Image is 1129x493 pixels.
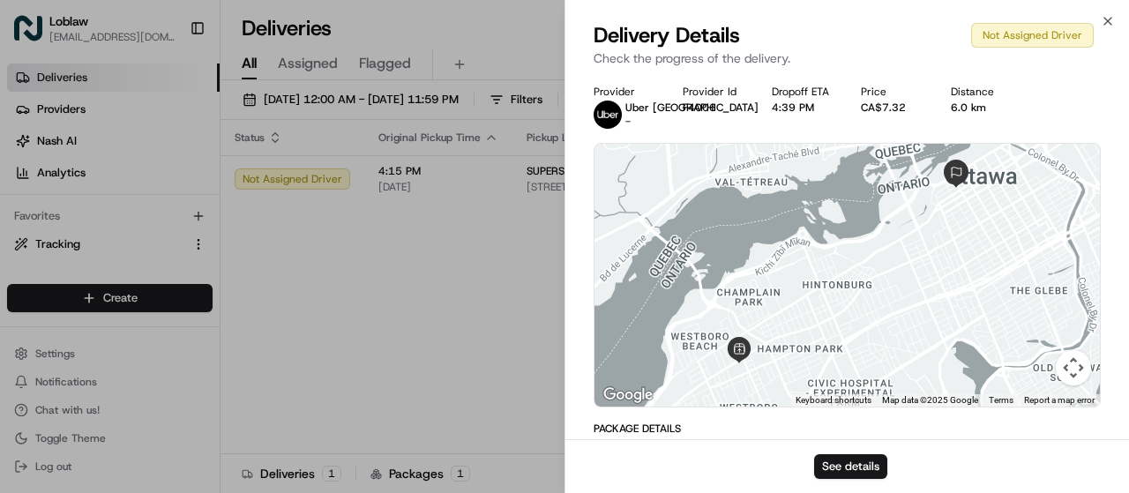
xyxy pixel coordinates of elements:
[951,85,1012,99] div: Distance
[625,101,759,115] span: Uber [GEOGRAPHIC_DATA]
[55,273,143,288] span: [PERSON_NAME]
[796,394,871,407] button: Keyboard shortcuts
[156,273,206,288] span: 12:43 PM
[18,304,46,332] img: Loblaw 12 agents
[79,186,243,200] div: We're available if you need us!
[951,101,1012,115] div: 6.0 km
[18,71,321,99] p: Welcome 👋
[861,85,922,99] div: Price
[814,454,887,479] button: See details
[772,85,833,99] div: Dropoff ETA
[594,21,740,49] span: Delivery Details
[594,85,654,99] div: Provider
[599,384,657,407] a: Open this area in Google Maps (opens a new window)
[55,321,148,335] span: Loblaw 12 agents
[146,273,153,288] span: •
[861,101,922,115] div: CA$7.32
[594,422,1101,436] div: Package Details
[594,49,1101,67] p: Check the progress of the delivery.
[625,115,631,129] span: -
[882,395,978,405] span: Map data ©2025 Google
[683,101,716,115] button: F4006
[37,168,69,200] img: 4920774857489_3d7f54699973ba98c624_72.jpg
[1056,350,1091,385] button: Map camera controls
[1024,395,1095,405] a: Report a map error
[46,114,291,132] input: Clear
[176,362,213,376] span: Pylon
[18,229,118,243] div: Past conversations
[300,174,321,195] button: Start new chat
[989,395,1013,405] a: Terms (opens in new tab)
[772,101,833,115] div: 4:39 PM
[161,321,211,335] span: 12:28 PM
[79,168,289,186] div: Start new chat
[273,226,321,247] button: See all
[18,257,46,285] img: Grace Nketiah
[152,321,158,335] span: •
[683,85,744,99] div: Provider Id
[35,274,49,288] img: 1736555255976-a54dd68f-1ca7-489b-9aae-adbdc363a1c4
[18,168,49,200] img: 1736555255976-a54dd68f-1ca7-489b-9aae-adbdc363a1c4
[18,18,53,53] img: Nash
[124,362,213,376] a: Powered byPylon
[599,384,657,407] img: Google
[594,101,622,129] img: uber-new-logo.jpeg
